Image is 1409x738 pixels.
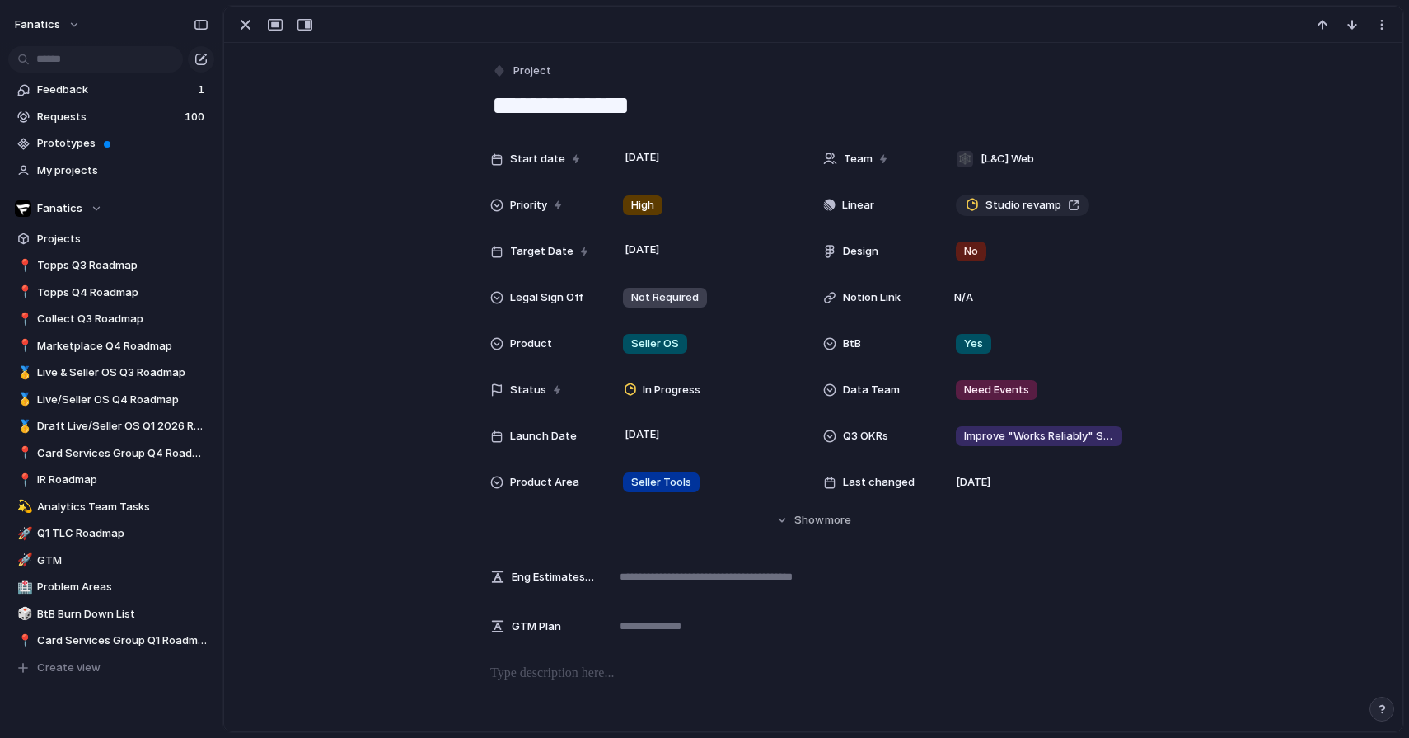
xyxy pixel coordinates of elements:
[631,289,699,306] span: Not Required
[37,162,208,179] span: My projects
[37,338,208,355] span: Marketplace Q4 Roadmap
[17,417,29,436] div: 🥇
[17,471,29,490] div: 📍
[17,551,29,570] div: 🚀
[15,606,31,623] button: 🎲
[825,512,851,529] span: more
[8,131,214,156] a: Prototypes
[843,289,901,306] span: Notion Link
[510,336,552,352] span: Product
[17,604,29,623] div: 🎲
[843,382,900,398] span: Data Team
[964,382,1029,398] span: Need Events
[17,444,29,463] div: 📍
[510,428,577,444] span: Launch Date
[510,243,573,260] span: Target Date
[8,360,214,385] a: 🥇Live & Seller OS Q3 Roadmap
[643,382,700,398] span: In Progress
[37,445,208,462] span: Card Services Group Q4 Roadmap
[8,441,214,466] a: 📍Card Services Group Q4 Roadmap
[8,253,214,278] a: 📍Topps Q3 Roadmap
[843,243,878,260] span: Design
[17,283,29,302] div: 📍
[8,628,214,653] a: 📍Card Services Group Q1 Roadmap
[37,418,208,435] span: Draft Live/Seller OS Q1 2026 Roadmap
[15,525,31,542] button: 🚀
[8,196,214,221] button: Fanatics
[17,336,29,355] div: 📍
[510,197,547,214] span: Priority
[956,195,1089,216] a: Studio revamp
[956,474,990,491] span: [DATE]
[15,257,31,274] button: 📍
[964,243,978,260] span: No
[37,552,208,569] span: GTM
[8,495,214,519] a: 💫Analytics Team Tasks
[8,388,214,412] a: 🥇Live/Seller OS Q4 Roadmap
[964,336,983,352] span: Yes
[8,158,214,183] a: My projects
[981,151,1034,167] span: [L&C] Web
[37,499,208,515] span: Analytics Team Tasks
[37,632,208,649] span: Card Services Group Q1 Roadmap
[964,428,1114,444] span: Improve "Works Reliably" Satisfaction from 60% to 80%
[489,59,556,83] button: Project
[37,135,208,152] span: Prototypes
[620,240,664,260] span: [DATE]
[8,105,214,129] a: Requests100
[8,78,214,102] a: Feedback1
[37,109,180,125] span: Requests
[8,334,214,359] a: 📍Marketplace Q4 Roadmap
[198,82,208,98] span: 1
[8,280,214,305] a: 📍Topps Q4 Roadmap
[843,428,888,444] span: Q3 OKRs
[15,338,31,355] button: 📍
[15,16,60,33] span: fanatics
[17,364,29,383] div: 🥇
[37,231,208,247] span: Projects
[512,618,561,635] span: GTM Plan
[37,364,208,381] span: Live & Seller OS Q3 Roadmap
[794,512,824,529] span: Show
[8,575,214,599] a: 🏥Problem Areas
[15,364,31,381] button: 🥇
[15,472,31,488] button: 📍
[37,257,208,274] span: Topps Q3 Roadmap
[8,307,214,331] a: 📍Collect Q3 Roadmap
[37,606,208,623] span: BtB Burn Down List
[37,525,208,542] span: Q1 TLC Roadmap
[512,569,596,585] span: Eng Estimates (B/iOs/A/W) in Cycles
[631,197,654,214] span: High
[8,602,214,627] a: 🎲BtB Burn Down List
[17,390,29,409] div: 🥇
[37,311,208,327] span: Collect Q3 Roadmap
[37,200,82,217] span: Fanatics
[15,499,31,515] button: 💫
[17,256,29,275] div: 📍
[510,382,546,398] span: Status
[844,151,873,167] span: Team
[620,425,664,444] span: [DATE]
[17,578,29,597] div: 🏥
[185,109,208,125] span: 100
[8,468,214,492] div: 📍IR Roadmap
[8,414,214,439] a: 🥇Draft Live/Seller OS Q1 2026 Roadmap
[15,579,31,595] button: 🏥
[17,632,29,651] div: 📍
[510,151,565,167] span: Start date
[948,289,980,306] span: N/A
[37,472,208,488] span: IR Roadmap
[510,474,579,491] span: Product Area
[842,197,874,214] span: Linear
[490,505,1136,535] button: Showmore
[513,63,551,79] span: Project
[843,336,861,352] span: BtB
